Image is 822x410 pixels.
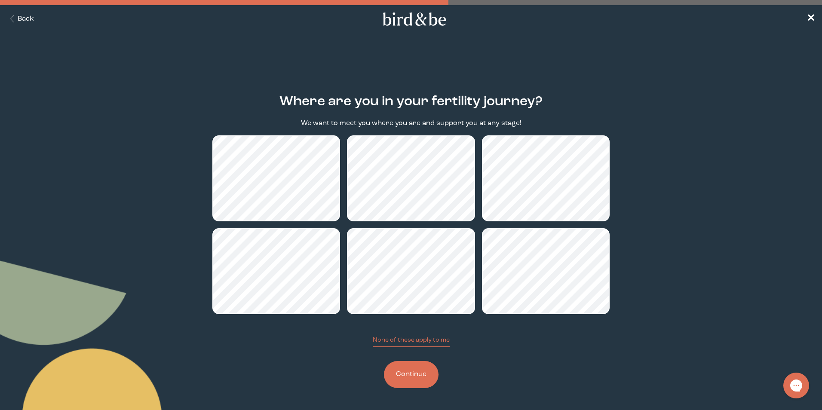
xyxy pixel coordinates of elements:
[373,336,450,347] button: None of these apply to me
[807,14,815,24] span: ✕
[7,14,34,24] button: Back Button
[779,370,813,401] iframe: Gorgias live chat messenger
[301,119,521,129] p: We want to meet you where you are and support you at any stage!
[279,92,543,112] h2: Where are you in your fertility journey?
[807,12,815,27] a: ✕
[384,361,439,388] button: Continue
